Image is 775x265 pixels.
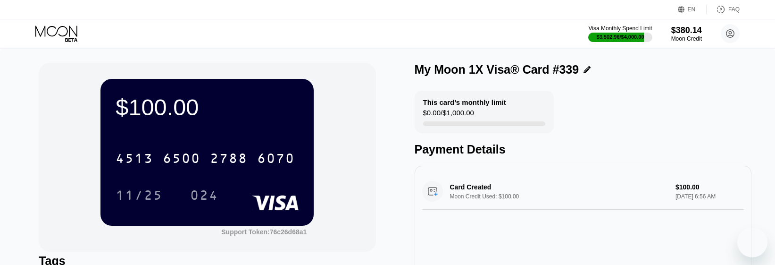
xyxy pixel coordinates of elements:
[110,146,300,170] div: 4513650027886070
[116,94,299,120] div: $100.00
[688,6,696,13] div: EN
[678,5,707,14] div: EN
[415,63,579,77] div: My Moon 1X Visa® Card #339
[737,227,767,257] iframe: Button to launch messaging window
[190,189,218,204] div: 024
[163,152,200,167] div: 6500
[210,152,248,167] div: 2788
[707,5,740,14] div: FAQ
[221,228,307,236] div: Support Token: 76c26d68a1
[415,143,751,156] div: Payment Details
[183,183,225,207] div: 024
[108,183,170,207] div: 11/25
[671,26,702,35] div: $380.14
[116,152,153,167] div: 4513
[423,109,474,121] div: $0.00 / $1,000.00
[257,152,295,167] div: 6070
[728,6,740,13] div: FAQ
[597,34,644,40] div: $3,502.96 / $4,000.00
[588,25,652,32] div: Visa Monthly Spend Limit
[671,35,702,42] div: Moon Credit
[588,25,652,42] div: Visa Monthly Spend Limit$3,502.96/$4,000.00
[221,228,307,236] div: Support Token:76c26d68a1
[671,26,702,42] div: $380.14Moon Credit
[116,189,163,204] div: 11/25
[423,98,506,106] div: This card’s monthly limit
